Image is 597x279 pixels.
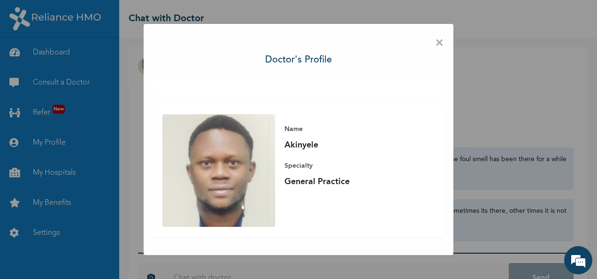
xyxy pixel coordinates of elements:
[265,53,332,67] h3: Doctor's profile
[92,231,179,260] div: FAQs
[284,124,416,135] p: Name
[54,89,130,184] span: We're online!
[284,160,416,171] p: Specialty
[5,198,179,231] textarea: Type your message and hit 'Enter'
[284,139,416,151] p: Akinyele
[154,5,176,27] div: Minimize live chat window
[49,53,158,65] div: Chat with us now
[5,248,92,254] span: Conversation
[435,33,444,53] span: ×
[162,114,275,227] img: Akinyele
[17,47,38,70] img: d_794563401_company_1708531726252_794563401
[284,176,416,187] p: General Practice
